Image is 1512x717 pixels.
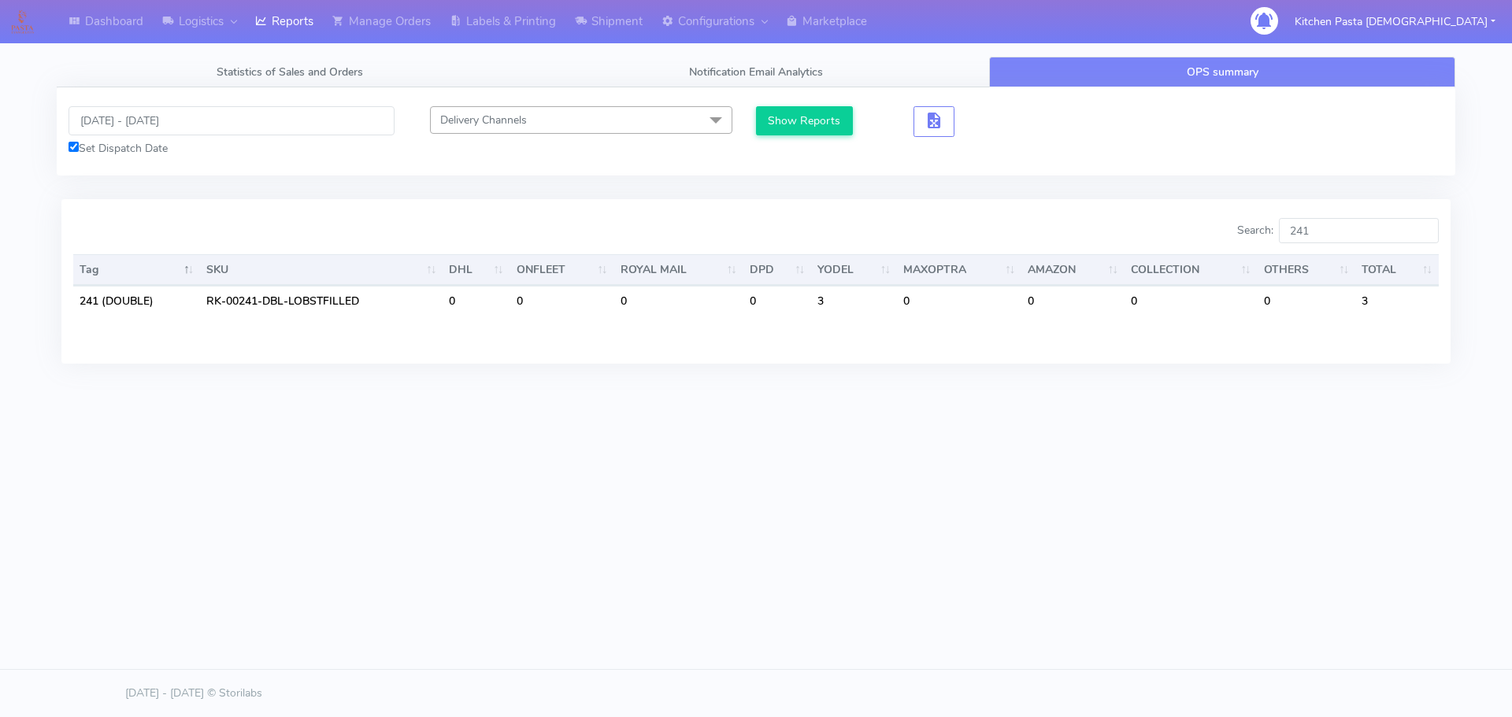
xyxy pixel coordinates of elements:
td: 0 [614,286,743,316]
th: MAXOPTRA : activate to sort column ascending [897,254,1021,286]
input: Pick the Daterange [69,106,395,135]
th: YODEL : activate to sort column ascending [811,254,897,286]
span: Delivery Channels [440,113,527,128]
th: SKU: activate to sort column ascending [200,254,443,286]
th: AMAZON : activate to sort column ascending [1021,254,1125,286]
td: 0 [897,286,1021,316]
td: 241 (DOUBLE) [73,286,200,316]
th: DHL : activate to sort column ascending [443,254,510,286]
th: DPD : activate to sort column ascending [743,254,812,286]
button: Show Reports [756,106,853,135]
th: ROYAL MAIL : activate to sort column ascending [614,254,743,286]
td: 3 [811,286,897,316]
td: 3 [1355,286,1439,316]
input: Search: [1279,218,1439,243]
span: OPS summary [1187,65,1258,79]
td: 0 [743,286,812,316]
span: Statistics of Sales and Orders [217,65,363,79]
th: OTHERS : activate to sort column ascending [1258,254,1356,286]
td: RK-00241-DBL-LOBSTFILLED [200,286,443,316]
th: COLLECTION : activate to sort column ascending [1125,254,1258,286]
td: 0 [1258,286,1356,316]
td: 0 [1021,286,1125,316]
th: ONFLEET : activate to sort column ascending [510,254,614,286]
button: Kitchen Pasta [DEMOGRAPHIC_DATA] [1283,6,1507,38]
span: Notification Email Analytics [689,65,823,79]
ul: Tabs [57,57,1455,87]
td: 0 [510,286,614,316]
th: TOTAL : activate to sort column ascending [1355,254,1439,286]
label: Search: [1237,218,1439,243]
th: Tag: activate to sort column descending [73,254,200,286]
div: Set Dispatch Date [69,140,395,157]
td: 0 [1125,286,1258,316]
td: 0 [443,286,510,316]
